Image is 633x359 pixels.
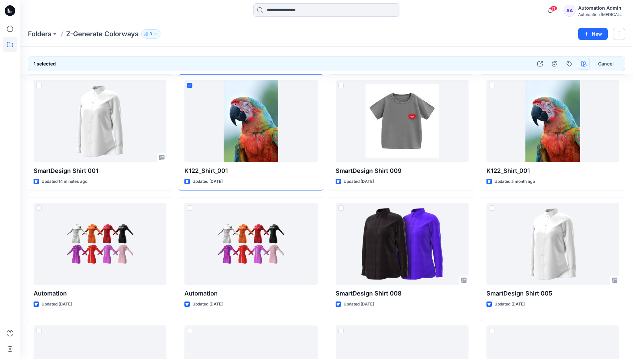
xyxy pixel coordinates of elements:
p: Updated [DATE] [192,178,223,185]
p: K122_Shirt_001 [184,166,317,176]
button: New [578,28,608,40]
p: Updated 14 minutes ago [42,178,87,185]
p: SmartDesign Shirt 005 [486,289,619,298]
button: 3 [141,29,160,39]
p: Updated [DATE] [42,301,72,308]
p: Updated [DATE] [344,178,374,185]
p: Z-Generate Colorways [66,29,139,39]
h6: 1 selected [34,60,56,68]
a: Folders [28,29,52,39]
p: K122_Shirt_001 [486,166,619,176]
p: Updated a month ago [494,178,535,185]
p: Updated [DATE] [494,301,525,308]
p: Automation [184,289,317,298]
span: 11 [550,6,557,11]
p: SmartDesign Shirt 009 [336,166,469,176]
p: Automation [34,289,166,298]
p: SmartDesign Shirt 001 [34,166,166,176]
button: Cancel [592,58,619,70]
div: AA [564,5,576,17]
p: SmartDesign Shirt 008 [336,289,469,298]
p: Updated [DATE] [192,301,223,308]
div: Automation [MEDICAL_DATA]... [578,12,625,17]
p: 3 [150,30,152,38]
div: Automation Admin [578,4,625,12]
p: Updated [DATE] [344,301,374,308]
